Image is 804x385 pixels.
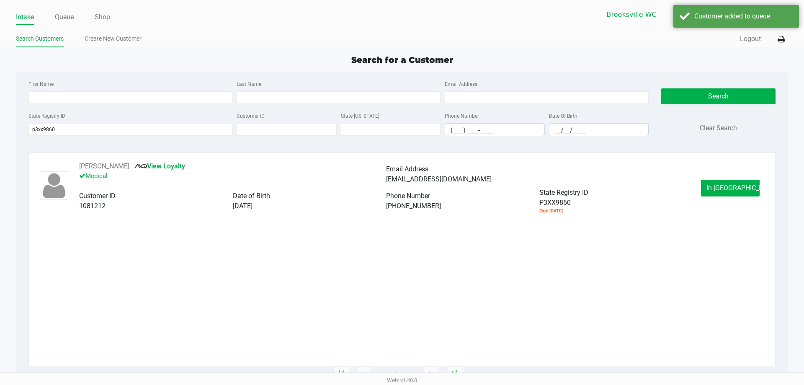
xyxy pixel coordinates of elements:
[539,208,563,215] div: Medical card expires soon
[386,202,441,210] span: [PHONE_NUMBER]
[539,198,571,208] span: P3XX9860
[549,112,577,120] label: Date Of Birth
[386,175,492,183] span: [EMAIL_ADDRESS][DOMAIN_NAME]
[333,366,349,383] app-submit-button: Move to first page
[445,123,545,136] kendo-maskedtextbox: Format: (999) 999-9999
[380,370,415,379] span: 1 - 1 of 1 items
[28,112,65,120] label: State Registry ID
[358,366,372,383] app-submit-button: Previous
[233,192,270,200] span: Date of Birth
[79,171,386,181] p: Medical
[706,184,777,192] span: In [GEOGRAPHIC_DATA]
[445,80,477,88] label: Email Address
[16,34,64,44] a: Search Customers
[694,11,793,21] div: Customer added to queue
[607,10,685,20] span: Brooksville WC
[386,165,428,173] span: Email Address
[445,112,479,120] label: Phone Number
[701,180,760,196] button: In [GEOGRAPHIC_DATA]
[79,202,106,210] span: 1081212
[740,34,761,44] button: Logout
[95,11,110,23] a: Shop
[237,112,265,120] label: Customer ID
[539,189,588,196] span: State Registry ID
[446,366,462,383] app-submit-button: Move to last page
[700,123,737,133] button: Clear Search
[661,88,775,104] button: Search
[690,5,706,24] button: Select
[28,80,54,88] label: First Name
[351,55,453,65] span: Search for a Customer
[237,80,261,88] label: Last Name
[386,192,430,200] span: Phone Number
[16,11,34,23] a: Intake
[549,124,649,137] input: Format: MM/DD/YYYY
[55,11,74,23] a: Queue
[424,366,438,383] app-submit-button: Next
[134,162,185,170] a: View Loyalty
[387,377,417,383] span: Web: v1.40.0
[85,34,142,44] a: Create New Customer
[79,161,129,171] button: See customer info
[79,192,116,200] span: Customer ID
[341,112,379,120] label: State [US_STATE]
[549,123,649,136] kendo-maskedtextbox: Format: MM/DD/YYYY
[445,124,544,137] input: Format: (999) 999-9999
[233,202,253,210] span: [DATE]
